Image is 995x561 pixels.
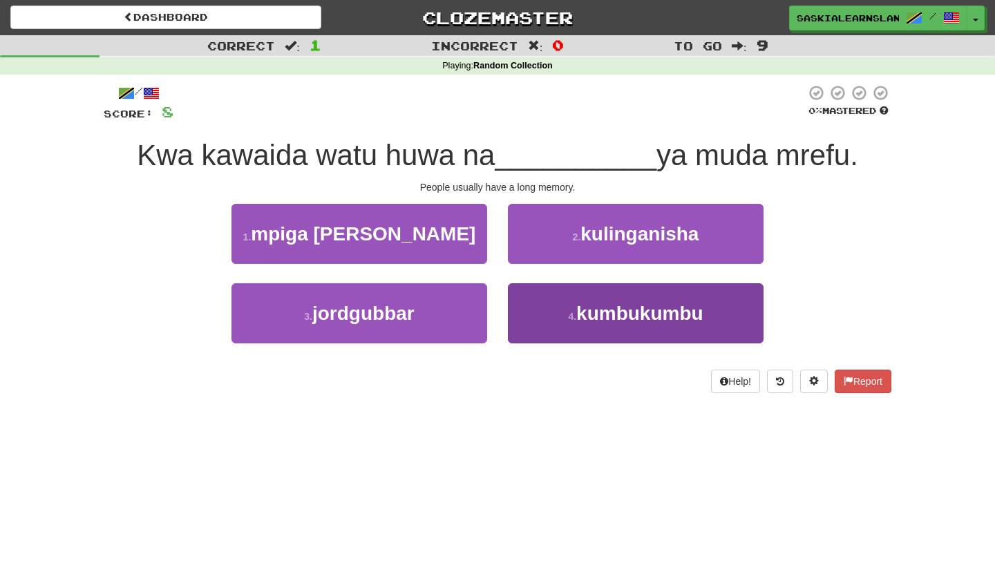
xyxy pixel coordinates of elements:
span: __________ [495,139,656,171]
span: 0 % [808,105,822,116]
button: 1.mpiga [PERSON_NAME] [231,204,487,264]
small: 1 . [243,231,252,243]
button: 4.kumbukumbu [508,283,764,343]
small: 3 . [304,311,312,322]
div: People usually have a long memory. [104,180,891,194]
button: Report [835,370,891,393]
span: 8 [162,103,173,120]
div: Mastered [806,105,891,117]
div: / [104,84,173,102]
span: kulinganisha [580,223,699,245]
span: To go [674,39,722,53]
span: : [285,40,300,52]
button: Help! [711,370,760,393]
strong: Random Collection [473,61,553,70]
span: kumbukumbu [576,303,703,324]
a: Clozemaster [342,6,653,30]
span: : [732,40,747,52]
span: jordgubbar [312,303,415,324]
span: Incorrect [431,39,518,53]
span: 0 [552,37,564,53]
span: : [528,40,543,52]
span: ya muda mrefu. [656,139,858,171]
small: 2 . [573,231,581,243]
span: / [929,11,936,21]
span: SaskialearnsLanguages [797,12,899,24]
button: Round history (alt+y) [767,370,793,393]
span: mpiga [PERSON_NAME] [251,223,475,245]
a: SaskialearnsLanguages / [789,6,967,30]
button: 3.jordgubbar [231,283,487,343]
span: Correct [207,39,275,53]
span: 1 [310,37,321,53]
span: Kwa kawaida watu huwa na [137,139,495,171]
span: 9 [757,37,768,53]
small: 4 . [568,311,576,322]
span: Score: [104,108,153,120]
a: Dashboard [10,6,321,29]
button: 2.kulinganisha [508,204,764,264]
